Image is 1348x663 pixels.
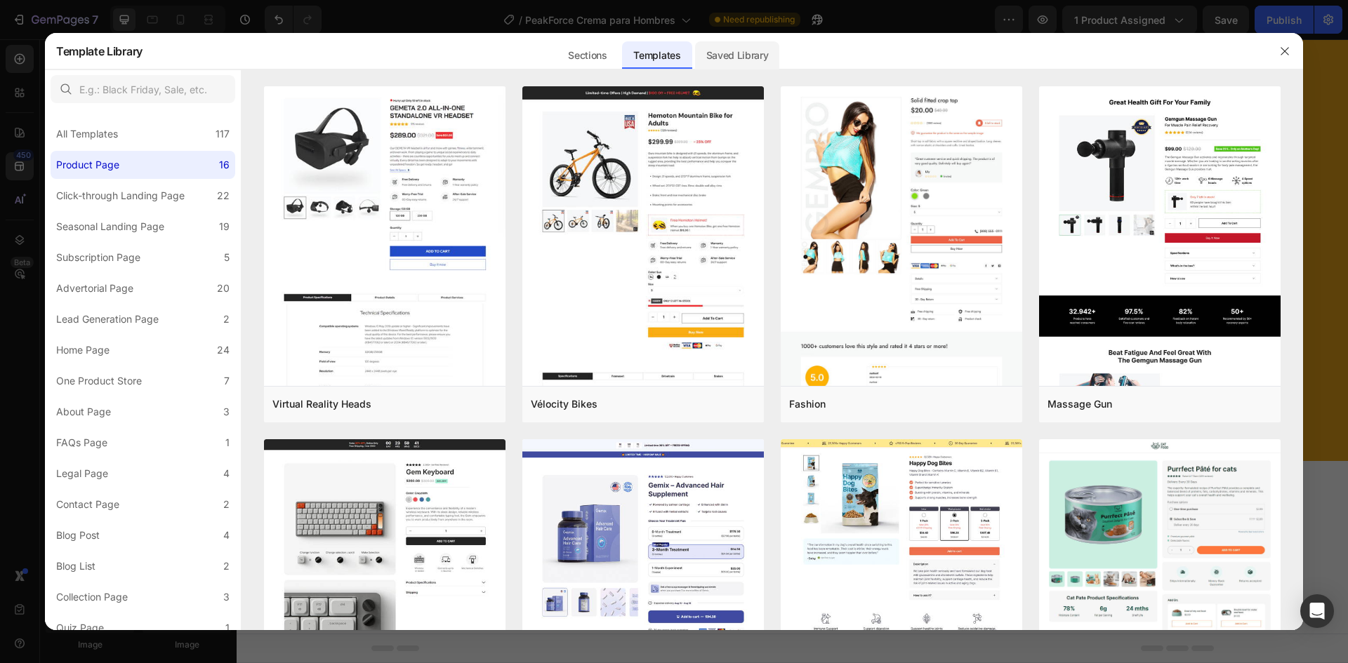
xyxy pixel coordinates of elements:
[51,75,235,103] input: E.g.: Black Friday, Sale, etc.
[622,41,692,69] div: Templates
[513,490,588,503] span: from URL or image
[225,434,230,451] div: 1
[56,156,119,173] div: Product Page
[1300,594,1334,628] div: Open Intercom Messenger
[567,102,977,182] h2: Rich Text Editor. Editing area: main
[223,311,230,328] div: 2
[223,403,230,420] div: 3
[217,342,230,359] div: 24
[56,342,110,359] div: Home Page
[56,589,128,605] div: Collection Page
[223,527,230,544] div: 4
[531,396,597,413] div: Vélocity Bikes
[568,104,976,180] p: Siéntete más fuerte y seguro de ti mismo
[219,156,230,173] div: 16
[618,473,703,488] div: Add blank section
[56,249,140,266] div: Subscription Page
[56,126,118,142] div: All Templates
[225,620,230,636] div: 1
[56,218,164,235] div: Seasonal Landing Page
[56,311,159,328] div: Lead Generation Page
[272,396,371,413] div: Virtual Reality Heads
[217,187,230,204] div: 22
[224,373,230,389] div: 7
[56,620,104,636] div: Quiz Page
[56,434,107,451] div: FAQs Page
[219,218,230,235] div: 19
[607,490,712,503] span: then drag & drop elements
[216,126,230,142] div: 117
[568,183,976,217] p: PeakForce apoya la firmeza y el confort naturales con suaves ingredientes de origen vegetal, ayud...
[56,527,100,544] div: Blog Post
[522,442,589,457] span: Add section
[223,496,230,513] div: 2
[404,473,489,488] div: Choose templates
[217,280,230,297] div: 20
[56,280,133,297] div: Advertorial Page
[56,465,108,482] div: Legal Page
[224,249,230,266] div: 5
[695,41,780,69] div: Saved Library
[56,558,95,575] div: Blog List
[223,558,230,575] div: 2
[56,187,185,204] div: Click-through Landing Page
[56,33,143,69] h2: Template Library
[1048,396,1112,413] div: Massage Gun
[557,41,618,69] div: Sections
[56,496,119,513] div: Contact Page
[56,373,142,389] div: One Product Store
[398,490,494,503] span: inspired by CRO experts
[223,465,230,482] div: 4
[789,396,826,413] div: Fashion
[515,473,588,488] div: Generate layout
[56,403,111,420] div: About Page
[567,182,977,218] div: Rich Text Editor. Editing area: main
[223,589,230,605] div: 3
